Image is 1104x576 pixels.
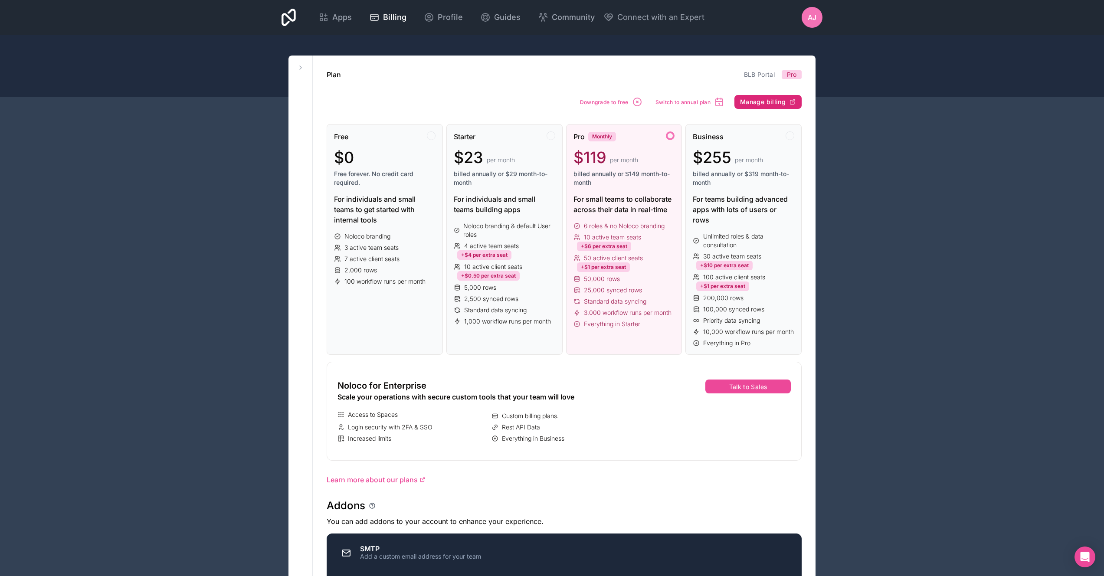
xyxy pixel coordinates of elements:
div: Add a custom email address for your team [360,552,481,561]
div: +$4 per extra seat [457,250,511,260]
span: Guides [494,11,521,23]
span: AJ [808,12,816,23]
h1: Plan [327,69,341,80]
span: Community [552,11,595,23]
span: Apps [332,11,352,23]
span: per month [735,156,763,164]
span: 4 active team seats [464,242,519,250]
span: Custom billing plans. [502,412,559,420]
div: +$6 per extra seat [577,242,631,251]
span: Downgrade to free [580,99,629,105]
a: BLB Portal [744,71,775,78]
span: 200,000 rows [703,294,744,302]
span: Noloco branding & default User roles [463,222,555,239]
a: Community [531,8,602,27]
span: $23 [454,149,483,166]
div: Monthly [588,132,616,141]
span: Increased limits [348,434,391,443]
button: Connect with an Expert [603,11,704,23]
h1: Addons [327,499,365,513]
a: Billing [362,8,413,27]
span: 10 active team seats [584,233,641,242]
span: billed annually or $149 month-to-month [573,170,675,187]
button: Switch to annual plan [652,94,727,110]
span: $119 [573,149,606,166]
div: +$1 per extra seat [577,262,630,272]
span: $255 [693,149,731,166]
span: Free forever. No credit card required. [334,170,436,187]
a: Guides [473,8,527,27]
span: 6 roles & no Noloco branding [584,222,665,230]
span: 5,000 rows [464,283,496,292]
div: +$10 per extra seat [696,261,753,270]
div: Open Intercom Messenger [1075,547,1095,567]
button: Talk to Sales [705,380,791,393]
span: 100,000 synced rows [703,305,764,314]
span: Learn more about our plans [327,475,418,485]
span: Connect with an Expert [617,11,704,23]
span: 100 workflow runs per month [344,277,426,286]
span: Everything in Starter [584,320,640,328]
span: Billing [383,11,406,23]
span: Login security with 2FA & SSO [348,423,432,432]
span: Rest API Data [502,423,540,432]
div: +$0.50 per extra seat [457,271,520,281]
a: Learn more about our plans [327,475,802,485]
div: For individuals and small teams building apps [454,194,555,215]
span: 3,000 workflow runs per month [584,308,672,317]
div: For small teams to collaborate across their data in real-time [573,194,675,215]
div: SMTP [360,545,481,552]
span: Priority data syncing [703,316,760,325]
p: You can add addons to your account to enhance your experience. [327,516,802,527]
span: Noloco branding [344,232,390,241]
div: For individuals and small teams to get started with internal tools [334,194,436,225]
span: Pro [573,131,585,142]
span: 25,000 synced rows [584,286,642,295]
span: Free [334,131,348,142]
span: Profile [438,11,463,23]
div: For teams building advanced apps with lots of users or rows [693,194,794,225]
span: Access to Spaces [348,410,398,419]
button: Manage billing [734,95,802,109]
span: Unlimited roles & data consultation [703,232,794,249]
span: 7 active client seats [344,255,400,263]
span: per month [610,156,638,164]
span: 2,500 synced rows [464,295,518,303]
span: Switch to annual plan [655,99,711,105]
span: 100 active client seats [703,273,765,281]
span: 3 active team seats [344,243,399,252]
span: Standard data syncing [584,297,646,306]
span: per month [487,156,515,164]
span: Pro [787,70,796,79]
span: Manage billing [740,98,786,106]
span: 50 active client seats [584,254,643,262]
a: Apps [311,8,359,27]
span: Business [693,131,724,142]
button: Downgrade to free [577,94,645,110]
span: 10,000 workflow runs per month [703,327,794,336]
span: billed annually or $29 month-to-month [454,170,555,187]
span: 2,000 rows [344,266,377,275]
div: +$1 per extra seat [696,281,749,291]
span: $0 [334,149,354,166]
span: 10 active client seats [464,262,522,271]
span: billed annually or $319 month-to-month [693,170,794,187]
span: Everything in Pro [703,339,750,347]
span: Everything in Business [502,434,564,443]
a: Profile [417,8,470,27]
span: 30 active team seats [703,252,761,261]
span: Noloco for Enterprise [337,380,426,392]
div: Scale your operations with secure custom tools that your team will love [337,392,642,402]
span: 50,000 rows [584,275,620,283]
span: Standard data syncing [464,306,527,314]
span: 1,000 workflow runs per month [464,317,551,326]
span: Starter [454,131,475,142]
